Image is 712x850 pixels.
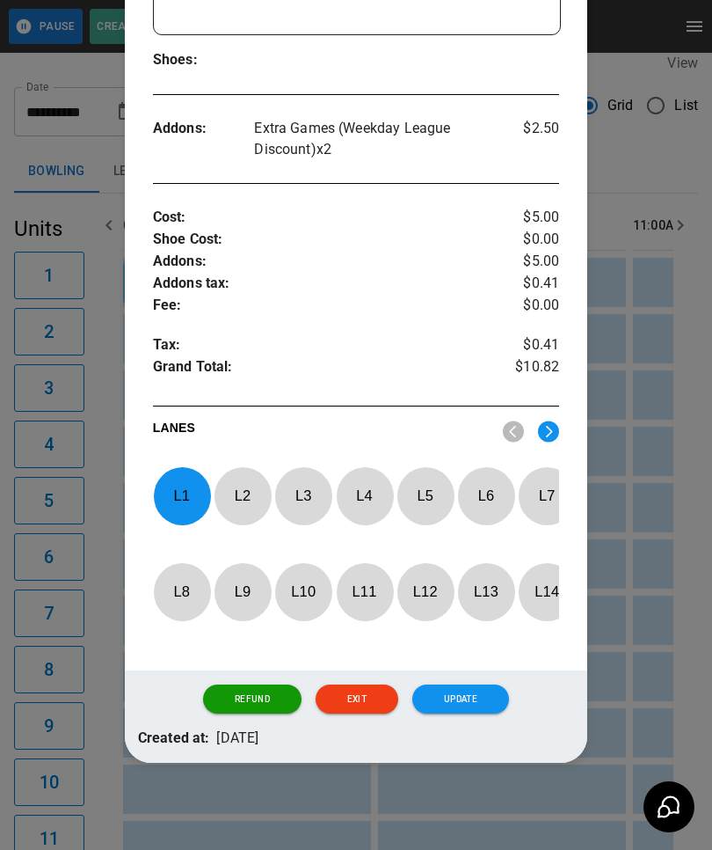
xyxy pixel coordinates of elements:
img: right.svg [538,421,559,443]
p: Cost : [153,207,491,229]
p: L 10 [274,571,332,612]
p: L 14 [518,571,576,612]
p: Fee : [153,295,491,317]
p: L 4 [336,475,394,517]
p: $2.50 [491,118,559,139]
p: Grand Total : [153,356,491,383]
p: L 9 [214,571,272,612]
p: Tax : [153,334,491,356]
p: L 6 [457,475,515,517]
p: L 8 [153,571,211,612]
p: Created at: [138,728,210,750]
p: $5.00 [491,207,559,229]
p: $0.00 [491,295,559,317]
p: Shoe Cost : [153,229,491,251]
p: Addons : [153,251,491,273]
p: [DATE] [216,728,258,750]
button: Refund [203,685,302,714]
p: Addons : [153,118,255,140]
p: L 3 [274,475,332,517]
p: Addons tax : [153,273,491,295]
p: Extra Games (Weekday League Discount) x 2 [254,118,491,160]
p: Shoes : [153,49,255,71]
p: L 5 [396,475,454,517]
p: L 12 [396,571,454,612]
p: L 7 [518,475,576,517]
p: $5.00 [491,251,559,273]
p: L 13 [457,571,515,612]
p: $0.00 [491,229,559,251]
p: L 2 [214,475,272,517]
p: $0.41 [491,273,559,295]
p: $0.41 [491,334,559,356]
p: $10.82 [491,356,559,383]
p: L 1 [153,475,211,517]
img: nav_left.svg [503,421,524,443]
button: Exit [316,685,398,714]
p: L 11 [336,571,394,612]
button: Update [412,685,509,714]
p: LANES [153,419,490,443]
